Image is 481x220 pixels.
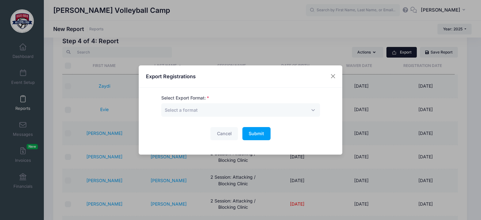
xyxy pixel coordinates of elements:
button: Close [328,71,339,82]
span: Select a format [165,107,198,113]
span: Select a format [161,103,320,117]
button: Submit [242,127,271,141]
button: Cancel [210,127,238,141]
span: Submit [249,131,264,136]
label: Select Export Format: [161,95,209,101]
h4: Export Registrations [146,73,196,80]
